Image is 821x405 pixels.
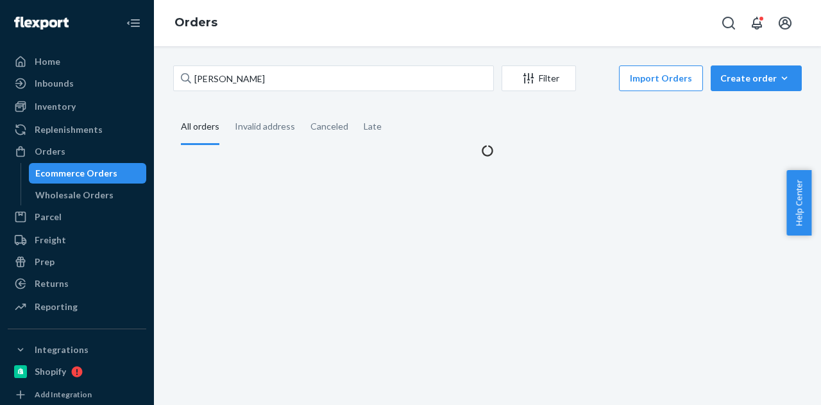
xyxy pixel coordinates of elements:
button: Help Center [786,170,811,236]
div: Orders [35,145,65,158]
a: Orders [174,15,217,30]
button: Open account menu [772,10,798,36]
div: Wholesale Orders [35,189,114,202]
div: Filter [502,72,575,85]
div: Freight [35,234,66,246]
a: Prep [8,252,146,272]
button: Close Navigation [121,10,146,36]
iframe: Opens a widget where you can chat to one of our agents [740,366,808,399]
button: Create order [711,65,802,91]
a: Replenishments [8,119,146,140]
div: Returns [35,277,69,290]
div: Add Integration [35,389,92,400]
div: Replenishments [35,123,103,136]
a: Add Integration [8,387,146,402]
div: Parcel [35,211,62,223]
div: Reporting [35,300,78,313]
a: Inventory [8,96,146,117]
div: All orders [181,110,219,145]
div: Invalid address [235,110,295,143]
ol: breadcrumbs [164,4,228,42]
button: Open notifications [744,10,770,36]
a: Inbounds [8,73,146,94]
div: Prep [35,255,55,268]
a: Reporting [8,297,146,317]
div: Ecommerce Orders [35,167,117,180]
div: Integrations [35,343,89,356]
div: Shopify [35,365,66,378]
div: Inventory [35,100,76,113]
button: Filter [502,65,576,91]
a: Wholesale Orders [29,185,147,205]
button: Integrations [8,340,146,360]
a: Parcel [8,207,146,227]
a: Orders [8,141,146,162]
div: Home [35,55,60,68]
a: Shopify [8,361,146,382]
img: Flexport logo [14,17,69,30]
a: Home [8,51,146,72]
a: Freight [8,230,146,250]
a: Ecommerce Orders [29,163,147,184]
button: Open Search Box [716,10,741,36]
input: Search orders [173,65,494,91]
a: Returns [8,273,146,294]
div: Late [364,110,382,143]
div: Inbounds [35,77,74,90]
div: Canceled [310,110,348,143]
div: Create order [720,72,792,85]
button: Import Orders [619,65,703,91]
